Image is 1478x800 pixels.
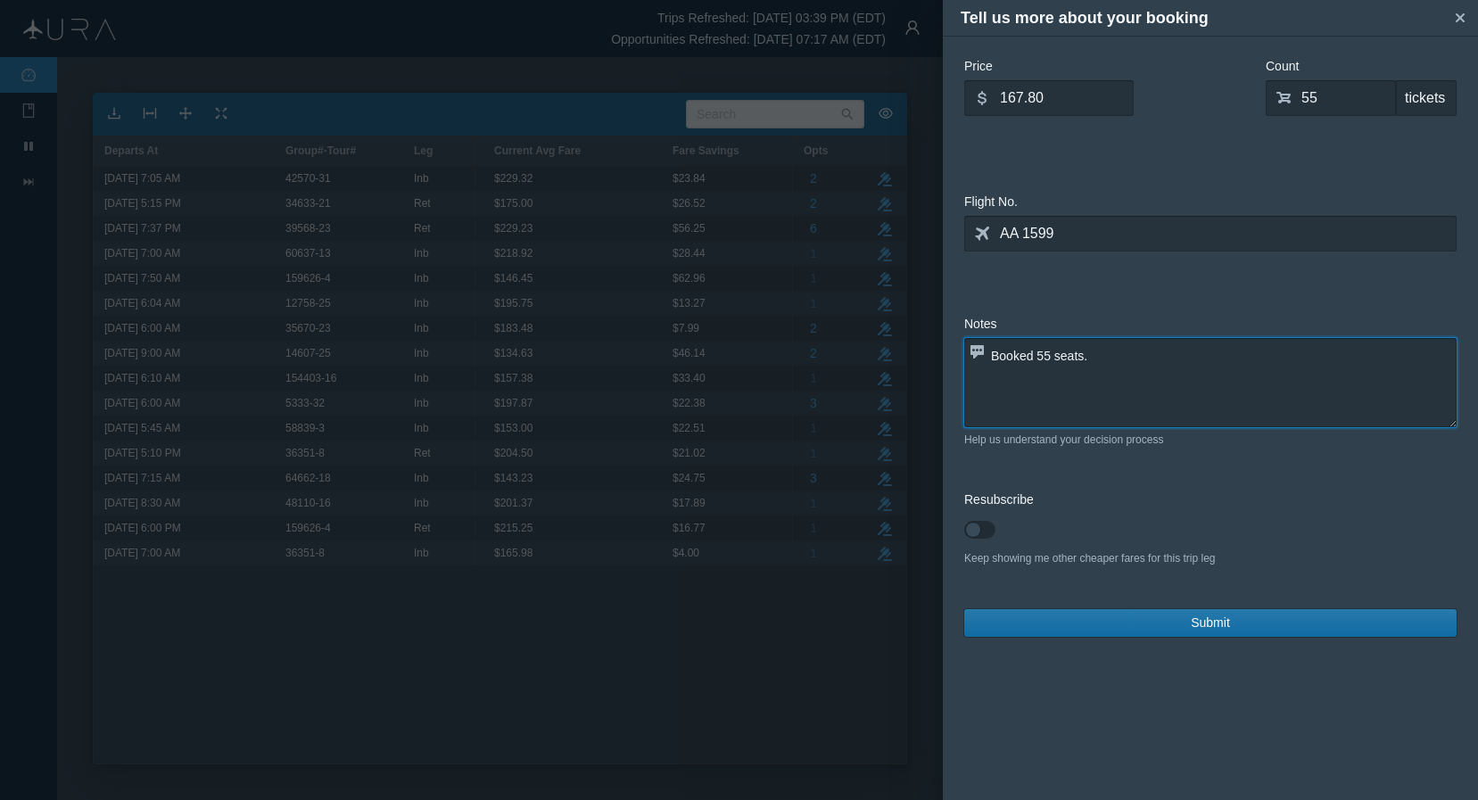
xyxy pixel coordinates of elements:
textarea: Booked 55 seats. [964,338,1457,427]
span: Notes [964,317,997,331]
span: Price [964,59,993,73]
button: Submit [964,609,1457,637]
div: Help us understand your decision process [964,432,1457,448]
span: Resubscribe [964,492,1034,507]
div: tickets [1396,80,1457,116]
span: Submit [1191,614,1230,632]
div: Keep showing me other cheaper fares for this trip leg [964,550,1457,566]
button: Close [1447,4,1474,31]
span: Flight No. [964,194,1018,209]
span: Count [1266,59,1299,73]
h4: Tell us more about your booking [961,6,1447,30]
